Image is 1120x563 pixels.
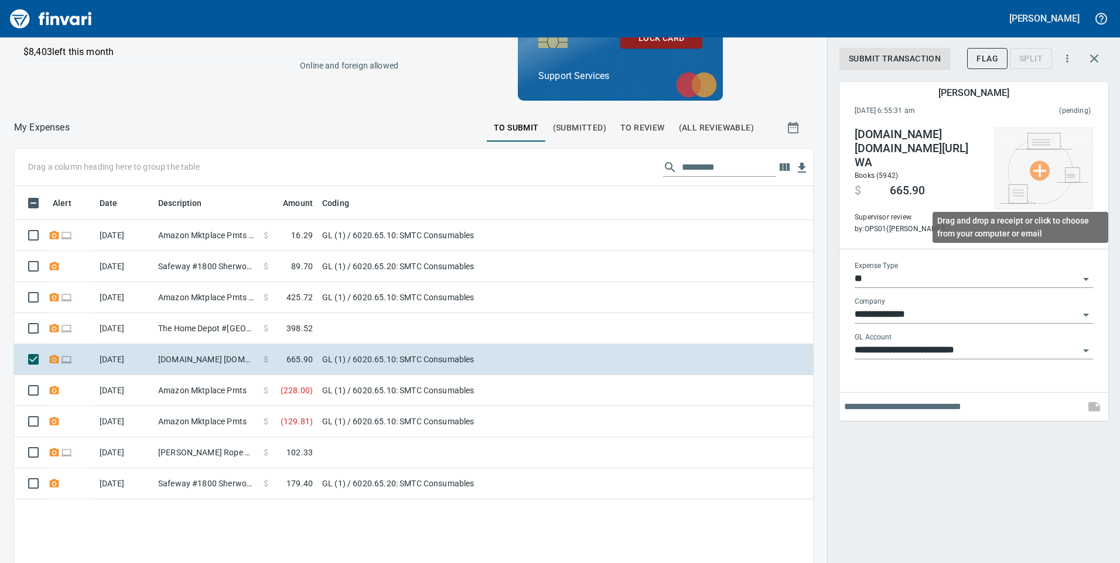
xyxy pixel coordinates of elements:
[322,196,349,210] span: Coding
[987,105,1091,117] span: This charge has not been settled by the merchant yet. This usually takes a couple of days but in ...
[855,184,861,198] span: $
[890,184,925,198] span: 665.90
[264,229,268,241] span: $
[264,385,268,396] span: $
[1009,12,1080,25] h5: [PERSON_NAME]
[264,416,268,427] span: $
[264,353,268,365] span: $
[317,468,610,499] td: GL (1) / 6020.65.20: SMTC Consumables
[776,114,813,142] button: Show transactions within a particular date range
[60,448,73,456] span: Online transaction
[6,60,398,71] p: Online and foreign allowed
[283,196,313,210] span: Amount
[264,291,268,303] span: $
[317,282,610,313] td: GL (1) / 6020.65.10: SMTC Consumables
[268,196,313,210] span: Amount
[1080,44,1108,73] button: Close transaction
[100,196,118,210] span: Date
[1080,393,1108,421] span: This records your note into the expense
[14,121,70,135] p: My Expenses
[95,313,153,344] td: [DATE]
[494,121,539,135] span: To Submit
[620,121,665,135] span: To Review
[153,282,259,313] td: Amazon Mktplace Pmts [DOMAIN_NAME][URL] WA
[264,478,268,489] span: $
[153,220,259,251] td: Amazon Mktplace Pmts [DOMAIN_NAME][URL] WA
[7,5,95,33] img: Finvari
[53,196,87,210] span: Alert
[95,406,153,437] td: [DATE]
[317,344,610,375] td: GL (1) / 6020.65.10: SMTC Consumables
[1000,133,1088,204] img: Select file
[158,196,217,210] span: Description
[48,355,60,363] span: Receipt Required
[976,52,998,66] span: Flag
[630,31,693,46] span: Lock Card
[1078,271,1094,287] button: Open
[48,262,60,270] span: Receipt Required
[48,386,60,394] span: Receipt Required
[281,416,313,427] span: ( 129.81 )
[938,87,1009,99] h5: [PERSON_NAME]
[60,293,73,301] span: Online transaction
[679,121,754,135] span: (All Reviewable)
[48,293,60,301] span: Receipt Required
[95,437,153,468] td: [DATE]
[286,322,313,334] span: 398.52
[553,121,606,135] span: (Submitted)
[95,282,153,313] td: [DATE]
[153,344,259,375] td: [DOMAIN_NAME] [DOMAIN_NAME][URL] WA
[95,468,153,499] td: [DATE]
[264,447,268,458] span: $
[855,171,898,180] span: Books (5942)
[317,251,610,282] td: GL (1) / 6020.65.20: SMTC Consumables
[317,220,610,251] td: GL (1) / 6020.65.10: SMTC Consumables
[855,105,987,117] span: [DATE] 6:55:31 am
[95,344,153,375] td: [DATE]
[23,45,391,59] p: $8,403 left this month
[839,48,950,70] button: Submit Transaction
[95,251,153,282] td: [DATE]
[95,220,153,251] td: [DATE]
[264,260,268,272] span: $
[291,260,313,272] span: 89.70
[153,437,259,468] td: [PERSON_NAME] Rope 6145069456 OH
[1078,342,1094,359] button: Open
[100,196,133,210] span: Date
[60,355,73,363] span: Online transaction
[48,448,60,456] span: Receipt Required
[14,121,70,135] nav: breadcrumb
[620,28,702,49] button: Lock Card
[53,196,71,210] span: Alert
[158,196,202,210] span: Description
[153,313,259,344] td: The Home Depot #[GEOGRAPHIC_DATA]
[153,406,259,437] td: Amazon Mktplace Pmts
[48,479,60,487] span: Receipt Required
[849,52,941,66] span: Submit Transaction
[264,322,268,334] span: $
[286,353,313,365] span: 665.90
[153,251,259,282] td: Safeway #1800 Sherwood OR
[322,196,364,210] span: Coding
[855,334,892,341] label: GL Account
[1006,9,1083,28] button: [PERSON_NAME]
[28,161,200,173] p: Drag a column heading here to group the table
[286,291,313,303] span: 425.72
[855,262,898,269] label: Expense Type
[1054,46,1080,71] button: More
[855,128,983,170] h4: [DOMAIN_NAME] [DOMAIN_NAME][URL] WA
[60,324,73,332] span: Online transaction
[291,229,313,241] span: 16.29
[95,375,153,406] td: [DATE]
[538,69,702,83] p: Support Services
[153,375,259,406] td: Amazon Mktplace Pmts
[317,375,610,406] td: GL (1) / 6020.65.10: SMTC Consumables
[48,324,60,332] span: Receipt Required
[286,447,313,458] span: 102.33
[48,417,60,425] span: Receipt Required
[855,212,983,235] span: Supervisor review by: OPS01 ([PERSON_NAME])
[967,48,1008,70] button: Flag
[286,478,313,489] span: 179.40
[855,298,885,305] label: Company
